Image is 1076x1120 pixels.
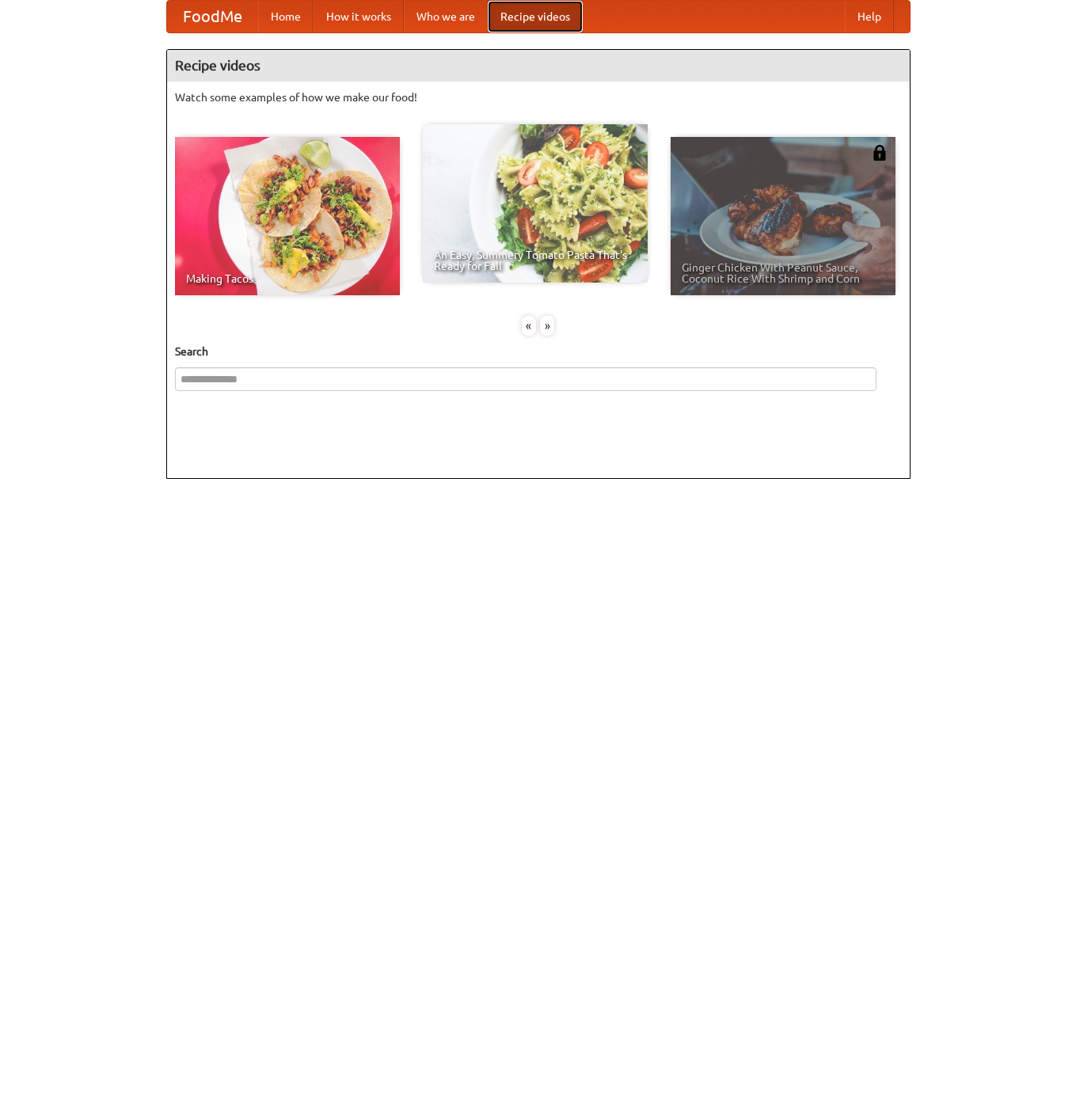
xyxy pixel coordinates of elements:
div: « [522,316,536,336]
img: 483408.png [872,145,888,161]
a: Making Tacos [175,137,400,295]
a: An Easy, Summery Tomato Pasta That's Ready for Fall [423,124,648,283]
p: Watch some examples of how we make our food! [175,89,902,105]
a: How it works [314,1,404,32]
span: Making Tacos [186,273,389,284]
a: Help [845,1,894,32]
a: Recipe videos [488,1,583,32]
a: FoodMe [167,1,258,32]
a: Home [258,1,314,32]
div: » [540,316,554,336]
h4: Recipe videos [167,50,910,82]
h5: Search [175,344,902,359]
a: Who we are [404,1,488,32]
span: An Easy, Summery Tomato Pasta That's Ready for Fall [434,249,637,271]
